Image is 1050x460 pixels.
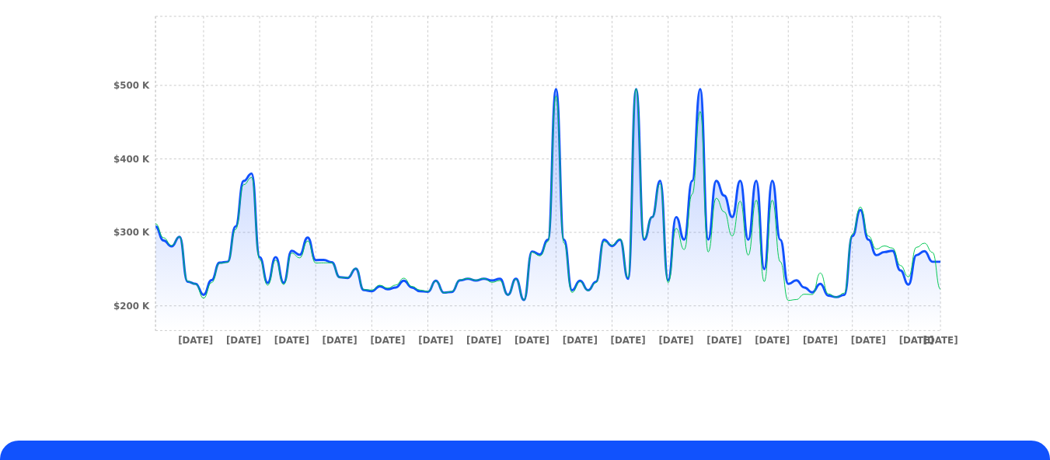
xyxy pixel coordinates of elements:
[323,335,358,346] tspan: [DATE]
[923,335,958,346] tspan: [DATE]
[515,335,549,346] tspan: [DATE]
[418,335,453,346] tspan: [DATE]
[113,301,150,312] tspan: $200 K
[274,335,309,346] tspan: [DATE]
[226,335,261,346] tspan: [DATE]
[899,335,934,346] tspan: [DATE]
[113,227,150,238] tspan: $300 K
[611,335,646,346] tspan: [DATE]
[113,154,150,165] tspan: $400 K
[803,335,838,346] tspan: [DATE]
[658,335,693,346] tspan: [DATE]
[755,335,790,346] tspan: [DATE]
[706,335,741,346] tspan: [DATE]
[466,335,501,346] tspan: [DATE]
[178,335,213,346] tspan: [DATE]
[563,335,598,346] tspan: [DATE]
[370,335,405,346] tspan: [DATE]
[851,335,886,346] tspan: [DATE]
[113,80,150,91] tspan: $500 K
